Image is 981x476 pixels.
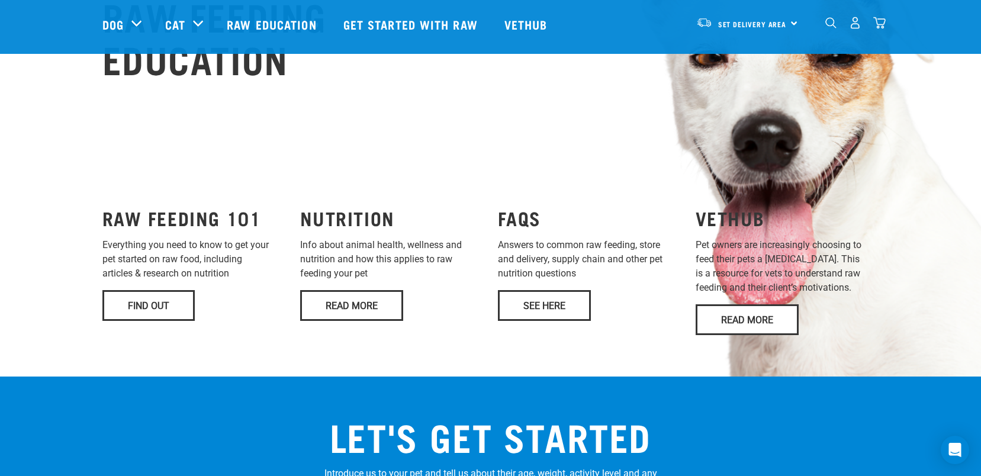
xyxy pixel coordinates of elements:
[215,1,331,48] a: Raw Education
[102,15,124,33] a: Dog
[300,207,484,229] h3: NUTRITION
[102,290,195,321] a: Find Out
[498,207,681,229] h3: FAQS
[102,207,286,229] h3: RAW FEEDING 101
[873,17,886,29] img: home-icon@2x.png
[718,22,787,26] span: Set Delivery Area
[696,17,712,28] img: van-moving.png
[102,238,286,281] p: Everything you need to know to get your pet started on raw food, including articles & research on...
[696,304,799,335] a: Read More
[300,238,484,281] p: Info about animal health, wellness and nutrition and how this applies to raw feeding your pet
[493,1,562,48] a: Vethub
[300,290,403,321] a: Read More
[165,15,185,33] a: Cat
[696,238,879,295] p: Pet owners are increasingly choosing to feed their pets a [MEDICAL_DATA]. This is a resource for ...
[323,414,659,457] h2: LET'S GET STARTED
[498,290,591,321] a: See Here
[498,238,681,281] p: Answers to common raw feeding, store and delivery, supply chain and other pet nutrition questions
[332,1,493,48] a: Get started with Raw
[696,207,879,229] h3: VETHUB
[941,436,969,464] div: Open Intercom Messenger
[849,17,861,29] img: user.png
[825,17,837,28] img: home-icon-1@2x.png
